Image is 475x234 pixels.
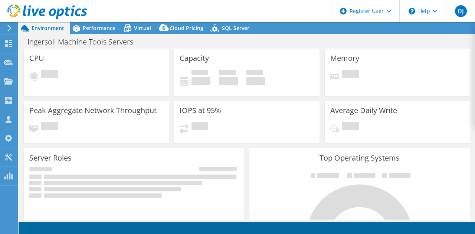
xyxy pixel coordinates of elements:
span: Virtual [134,24,151,32]
h3: Peak Aggregate Network Throughput [29,106,157,115]
h3: Top Operating Systems [255,154,464,162]
h4: 0 GiB [191,77,210,85]
span: DJ [455,5,467,17]
span: Pending [41,122,58,132]
h3: Server Roles [29,154,72,162]
span: Used [191,70,208,77]
h4: 0 GiB [219,77,238,85]
span: Pending [191,122,208,132]
h3: Memory [330,54,359,62]
span: SQL Server [222,24,249,32]
span: Pending [342,122,359,132]
h3: Capacity [180,54,209,62]
span: Environment [32,24,64,32]
span: Pending [342,70,359,80]
span: Cloud Pricing [170,24,203,32]
span: Free [219,70,236,77]
h3: IOPS at 95% [180,106,221,115]
h3: CPU [29,54,44,62]
h4: 0 GiB [246,77,265,85]
h3: Average Daily Write [330,106,397,115]
span: Performance [83,24,115,32]
span: Total [246,70,263,77]
span: Pending [41,70,58,80]
svg: \n [409,8,415,14]
h1: Ingersoll Machine Tools Servers [24,38,145,46]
